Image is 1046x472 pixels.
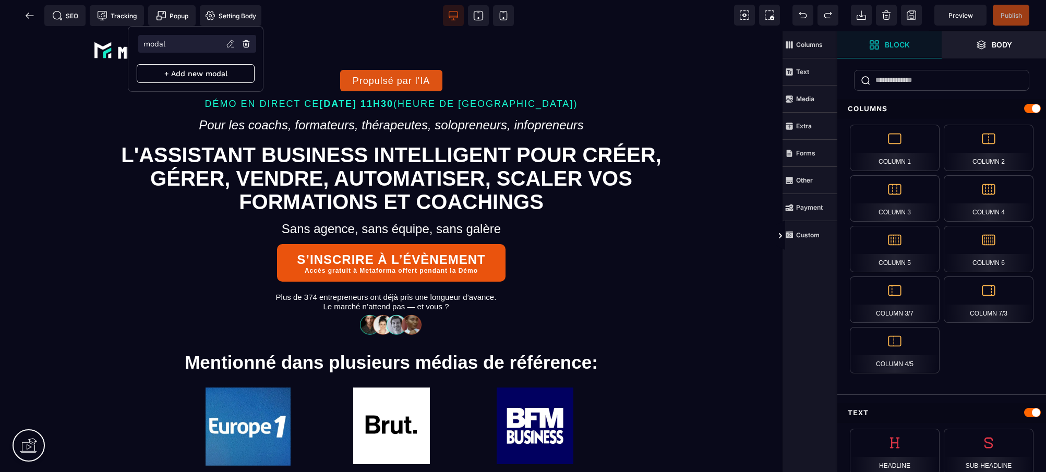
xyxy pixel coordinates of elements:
[796,41,823,49] strong: Columns
[944,226,1033,272] div: Column 6
[137,64,255,83] p: + Add new modal
[16,316,767,351] h1: Mentionné dans plusieurs médias de référence:
[353,356,430,433] img: 704b97603b3d89ec847c04719d9c8fae_221.jpg
[121,110,662,185] text: L'ASSISTANT BUSINESS INTELLIGENT POUR CRÉER, GÉRER, VENDRE, AUTOMATISER, SCALER VOS FORMATIONS ET...
[783,113,837,140] span: Extra
[783,221,837,248] span: Custom Block
[340,39,442,60] button: Propulsé par l'IA
[850,226,940,272] div: Column 5
[944,125,1033,171] div: Column 2
[319,67,393,78] span: [DATE] 11H30
[19,5,40,26] span: Back
[200,5,261,26] span: Favicon
[885,41,910,49] strong: Block
[143,40,165,48] p: modal
[1001,11,1022,19] span: Publish
[944,175,1033,222] div: Column 4
[357,283,426,304] img: 32586e8465b4242308ef789b458fc82f_community-people.png
[734,5,755,26] span: View components
[796,68,809,76] strong: Text
[206,356,291,434] img: 0554b7621dbcc23f00e47a6d4a67910b_Capture_d%E2%80%99e%CC%81cran_2025-06-07_a%CC%80_08.10.48.png
[792,5,813,26] span: Undo
[851,5,872,26] span: Open Import Webpage
[148,5,196,26] span: Create Alert Modal
[876,5,897,26] span: Clear
[850,175,940,222] div: Column 3
[796,149,815,157] strong: Forms
[63,259,710,283] text: Plus de 374 entrepreneurs ont déjà pris une longueur d’avance. Le marché n’attend pas — et vous ?
[850,125,940,171] div: Column 1
[942,31,1046,58] span: Open Layers
[993,5,1029,26] span: Save
[73,185,710,210] h2: Sans agence, sans équipe, sans galère
[837,31,942,58] span: Open Blocks
[73,81,710,106] h2: Pour les coachs, formateurs, thérapeutes, solopreneurs, infopreneurs
[277,213,506,250] button: S’INSCRIRE À L’ÉVÈNEMENTAccès gratuit à Metaforma offert pendant la Démo
[783,194,837,221] span: Payment
[944,276,1033,323] div: Column 7/3
[44,5,86,26] span: Seo meta data
[91,8,196,31] img: e6894688e7183536f91f6cf1769eef69_LOGO_BLANC.png
[493,5,514,26] span: View mobile
[759,5,780,26] span: Screenshot
[796,122,812,130] strong: Extra
[934,5,987,26] span: Preview
[73,65,710,81] p: DÉMO EN DIRECT CE (HEURE DE [GEOGRAPHIC_DATA])
[783,58,837,86] span: Text
[497,356,573,433] img: b7f71f5504ea002da3ba733e1ad0b0f6_119.jpg
[796,95,814,103] strong: Media
[796,203,823,211] strong: Payment
[796,231,820,239] strong: Custom
[992,41,1012,49] strong: Body
[783,86,837,113] span: Media
[52,10,78,21] span: SEO
[205,10,256,21] span: Setting Body
[783,140,837,167] span: Forms
[948,11,973,19] span: Preview
[90,5,144,26] span: Tracking code
[850,327,940,373] div: Column 4/5
[796,176,813,184] strong: Other
[97,10,137,21] span: Tracking
[783,167,837,194] span: Other
[468,5,489,26] span: View tablet
[783,31,837,58] span: Columns
[156,10,188,21] span: Popup
[443,5,464,26] span: View desktop
[837,403,1046,422] div: Text
[817,5,838,26] span: Redo
[837,99,1046,118] div: Columns
[850,276,940,323] div: Column 3/7
[837,221,848,252] span: Toggle Views
[901,5,922,26] span: Save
